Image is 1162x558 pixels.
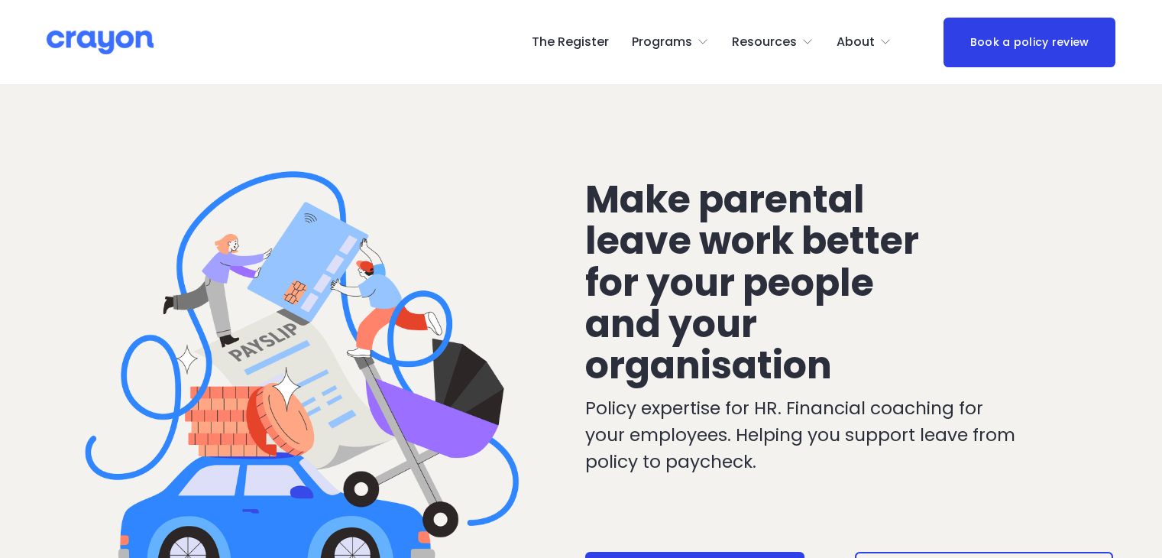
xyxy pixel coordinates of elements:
span: About [837,31,875,54]
span: Make parental leave work better for your people and your organisation [585,174,927,392]
a: folder dropdown [732,30,814,54]
a: folder dropdown [837,30,892,54]
a: folder dropdown [632,30,709,54]
p: Policy expertise for HR. Financial coaching for your employees. Helping you support leave from po... [585,395,1026,475]
img: Crayon [47,29,154,56]
a: The Register [532,30,609,54]
a: Book a policy review [944,18,1115,67]
span: Resources [732,31,797,54]
span: Programs [632,31,692,54]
